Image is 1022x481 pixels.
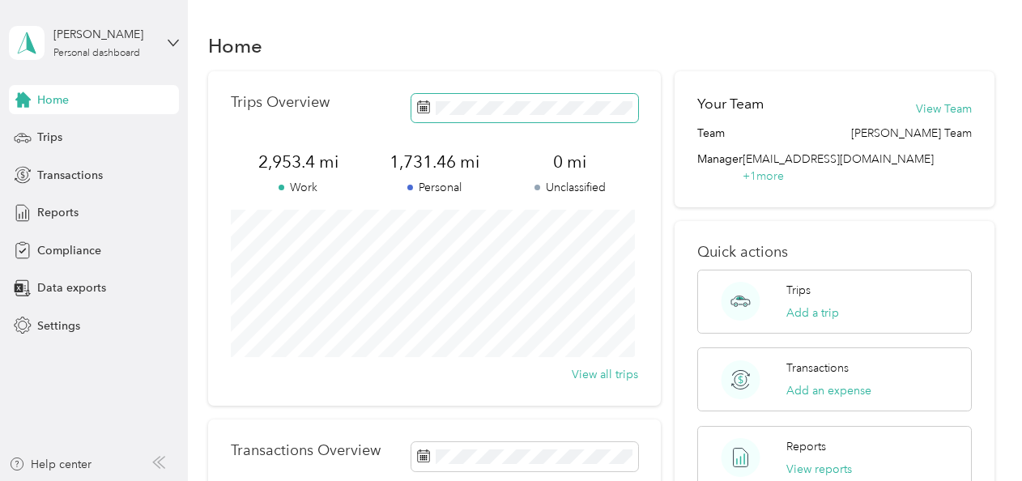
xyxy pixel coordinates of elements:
p: Work [231,179,367,196]
p: Reports [786,438,826,455]
span: Home [37,92,69,109]
p: Quick actions [697,244,971,261]
button: View all trips [572,366,638,383]
p: Transactions [786,360,849,377]
span: [PERSON_NAME] Team [851,125,972,142]
p: Trips Overview [231,94,330,111]
span: Compliance [37,242,101,259]
button: Add a trip [786,304,839,321]
span: 0 mi [502,151,638,173]
span: Data exports [37,279,106,296]
span: Settings [37,317,80,334]
div: Personal dashboard [53,49,140,58]
p: Trips [786,282,811,299]
span: [EMAIL_ADDRESS][DOMAIN_NAME] [743,152,934,166]
span: Manager [697,151,743,185]
button: View reports [786,461,852,478]
span: 2,953.4 mi [231,151,367,173]
span: Reports [37,204,79,221]
button: Help center [9,456,92,473]
button: Add an expense [786,382,871,399]
span: Transactions [37,167,103,184]
span: Team [697,125,725,142]
span: 1,731.46 mi [366,151,502,173]
iframe: Everlance-gr Chat Button Frame [931,390,1022,481]
p: Transactions Overview [231,442,381,459]
div: [PERSON_NAME] [53,26,155,43]
p: Unclassified [502,179,638,196]
button: View Team [916,100,972,117]
h1: Home [208,37,262,54]
h2: Your Team [697,94,764,114]
span: + 1 more [743,169,784,183]
p: Personal [366,179,502,196]
span: Trips [37,129,62,146]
